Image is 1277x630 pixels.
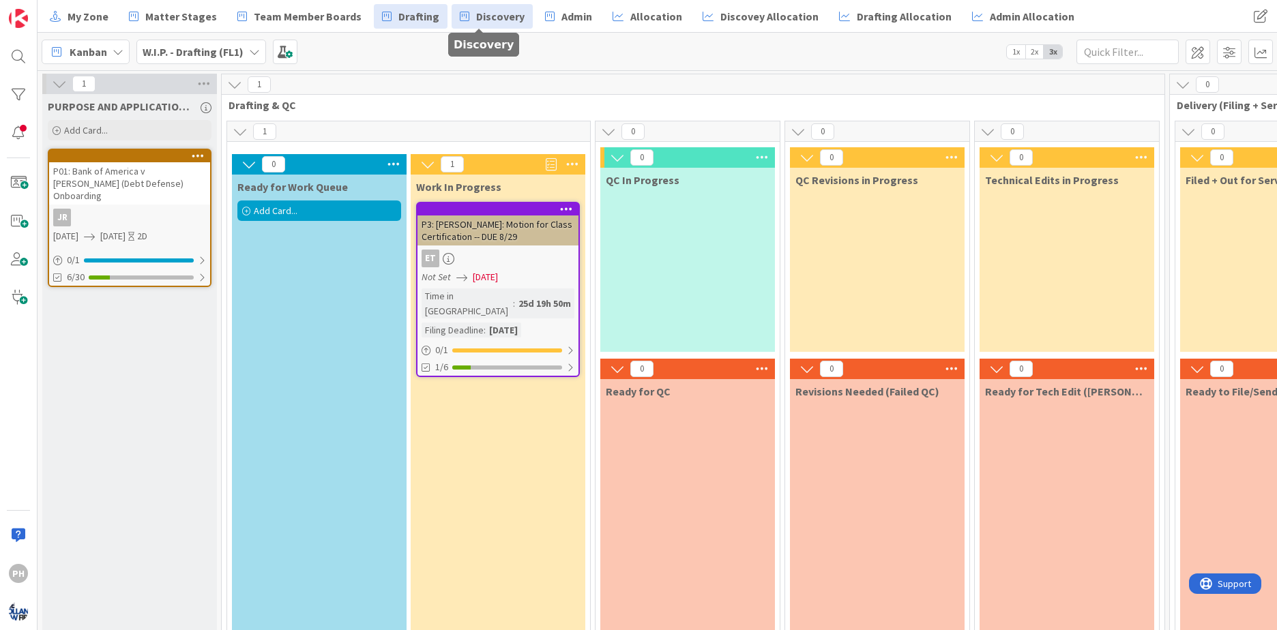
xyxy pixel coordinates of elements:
[254,205,297,217] span: Add Card...
[985,173,1119,187] span: Technical Edits in Progress
[64,124,108,136] span: Add Card...
[795,173,918,187] span: QC Revisions in Progress
[100,229,126,243] span: [DATE]
[621,123,645,140] span: 0
[537,4,600,29] a: Admin
[484,322,486,337] span: :
[53,209,71,226] div: JR
[9,564,28,583] div: PH
[1044,45,1062,59] span: 3x
[831,4,960,29] a: Drafting Allocation
[452,4,533,29] a: Discovery
[248,76,271,93] span: 1
[49,150,210,205] div: P01: Bank of America v [PERSON_NAME] (Debt Defense) Onboarding
[70,44,107,60] span: Kanban
[1076,40,1179,64] input: Quick Filter...
[604,4,690,29] a: Allocation
[53,229,78,243] span: [DATE]
[253,123,276,140] span: 1
[1001,123,1024,140] span: 0
[143,45,244,59] b: W.I.P. - Drafting (FL1)
[694,4,827,29] a: Discovey Allocation
[820,149,843,166] span: 0
[820,361,843,377] span: 0
[422,288,513,318] div: Time in [GEOGRAPHIC_DATA]
[513,296,515,311] span: :
[630,149,654,166] span: 0
[720,8,819,25] span: Discovey Allocation
[229,98,1147,112] span: Drafting & QC
[811,123,834,140] span: 0
[29,2,62,18] span: Support
[398,8,439,25] span: Drafting
[630,361,654,377] span: 0
[374,4,447,29] a: Drafting
[1196,76,1219,93] span: 0
[422,322,484,337] div: Filing Deadline
[473,270,498,284] span: [DATE]
[606,173,679,187] span: QC In Progress
[229,4,370,29] a: Team Member Boards
[476,8,525,25] span: Discovery
[48,149,211,287] a: P01: Bank of America v [PERSON_NAME] (Debt Defense) OnboardingJR[DATE][DATE]2D0/16/30
[422,271,451,283] i: Not Set
[417,250,578,267] div: ET
[121,4,225,29] a: Matter Stages
[630,8,682,25] span: Allocation
[67,270,85,284] span: 6/30
[435,343,448,357] span: 0 / 1
[990,8,1074,25] span: Admin Allocation
[422,250,439,267] div: ET
[145,8,217,25] span: Matter Stages
[49,252,210,269] div: 0/1
[795,385,939,398] span: Revisions Needed (Failed QC)
[964,4,1083,29] a: Admin Allocation
[49,162,210,205] div: P01: Bank of America v [PERSON_NAME] (Debt Defense) Onboarding
[49,209,210,226] div: JR
[417,215,578,245] div: P3: [PERSON_NAME]: Motion for Class Certification -- DUE 8/29
[262,156,285,172] span: 0
[9,602,28,621] img: avatar
[48,100,196,113] span: PURPOSE AND APPLICATION OF DRAFTING AND FILING DESK
[237,180,348,194] span: Ready for Work Queue
[985,385,1149,398] span: Ready for Tech Edit (Jimmy)
[416,180,501,194] span: Work In Progress
[68,8,108,25] span: My Zone
[67,253,80,267] span: 0 / 1
[441,156,464,172] span: 1
[416,202,580,377] a: P3: [PERSON_NAME]: Motion for Class Certification -- DUE 8/29ETNot Set[DATE]Time in [GEOGRAPHIC_D...
[1025,45,1044,59] span: 2x
[9,9,28,28] img: Visit kanbanzone.com
[1007,45,1025,59] span: 1x
[137,229,147,243] div: 2D
[857,8,952,25] span: Drafting Allocation
[1201,123,1224,140] span: 0
[1210,149,1233,166] span: 0
[1010,149,1033,166] span: 0
[42,4,117,29] a: My Zone
[606,385,671,398] span: Ready for QC
[72,76,96,92] span: 1
[454,38,514,51] h5: Discovery
[1210,361,1233,377] span: 0
[254,8,362,25] span: Team Member Boards
[561,8,592,25] span: Admin
[417,342,578,359] div: 0/1
[486,322,521,337] div: [DATE]
[515,296,574,311] div: 25d 19h 50m
[435,360,448,374] span: 1/6
[1010,361,1033,377] span: 0
[417,203,578,245] div: P3: [PERSON_NAME]: Motion for Class Certification -- DUE 8/29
